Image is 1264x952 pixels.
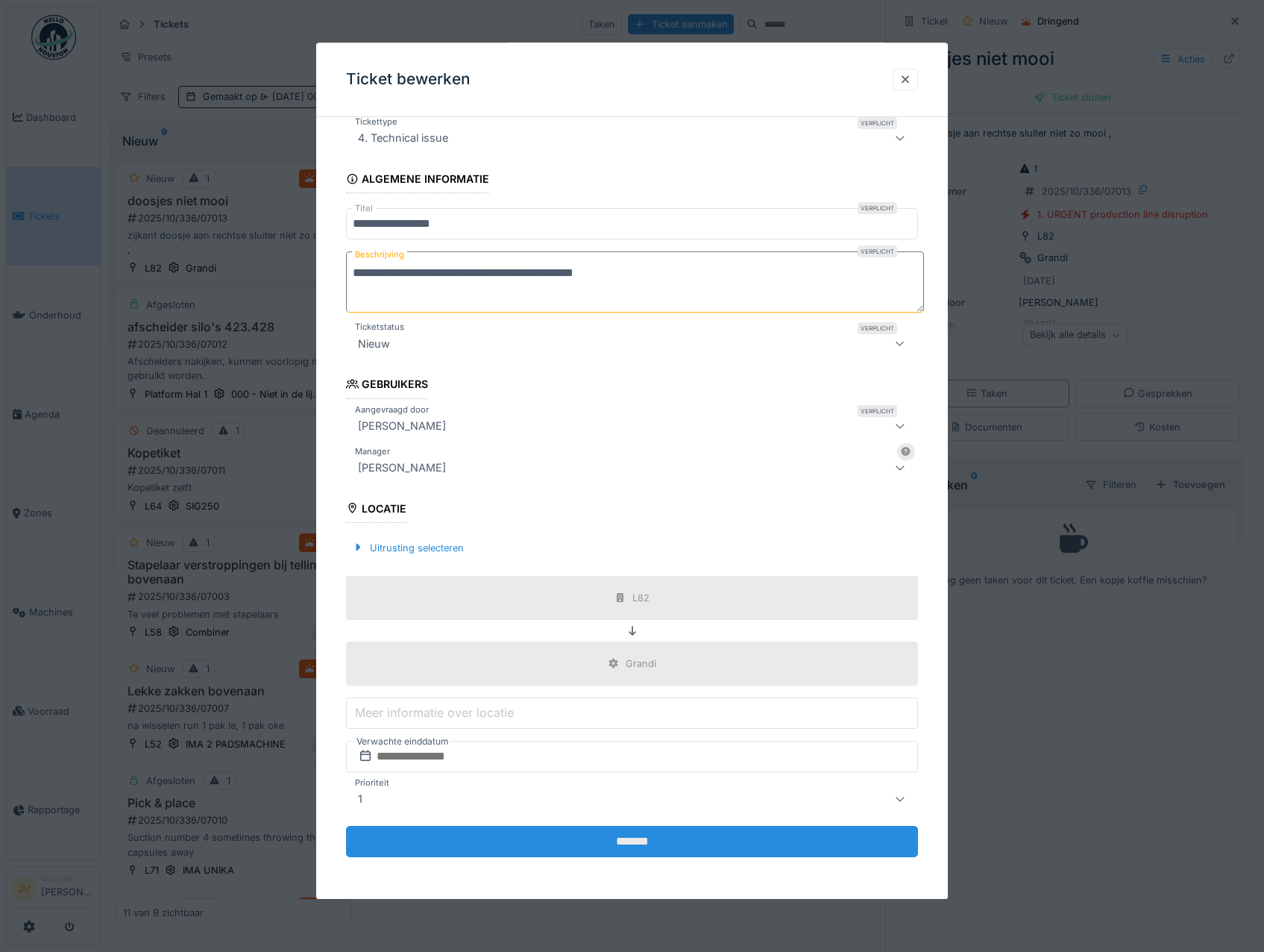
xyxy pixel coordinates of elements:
div: 4. Technical issue [352,130,454,148]
label: Verwachte einddatum [355,733,450,750]
h3: Ticket bewerken [346,70,471,89]
div: Nieuw [352,335,396,353]
div: [PERSON_NAME] [352,417,452,435]
div: Verplicht [858,203,897,215]
div: Gebruikers [346,374,429,399]
div: Grandi [626,657,656,671]
div: Locatie [346,498,407,523]
div: [PERSON_NAME] [352,459,452,477]
div: Verplicht [858,246,897,258]
div: Verplicht [858,118,897,130]
label: Ticketstatus [352,322,407,334]
div: Verplicht [858,323,897,335]
div: Uitrusting selecteren [346,538,470,558]
label: Manager [352,445,393,458]
label: Meer informatie over locatie [352,704,517,722]
div: 1 [352,790,368,808]
div: Algemene informatie [346,169,490,194]
label: Prioriteit [352,777,392,789]
label: Aangevraagd door [352,404,432,416]
label: Tickettype [352,116,400,129]
div: Verplicht [858,405,897,417]
div: L82 [632,591,650,605]
label: Beschrijving [352,246,407,265]
label: Titel [352,203,376,216]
